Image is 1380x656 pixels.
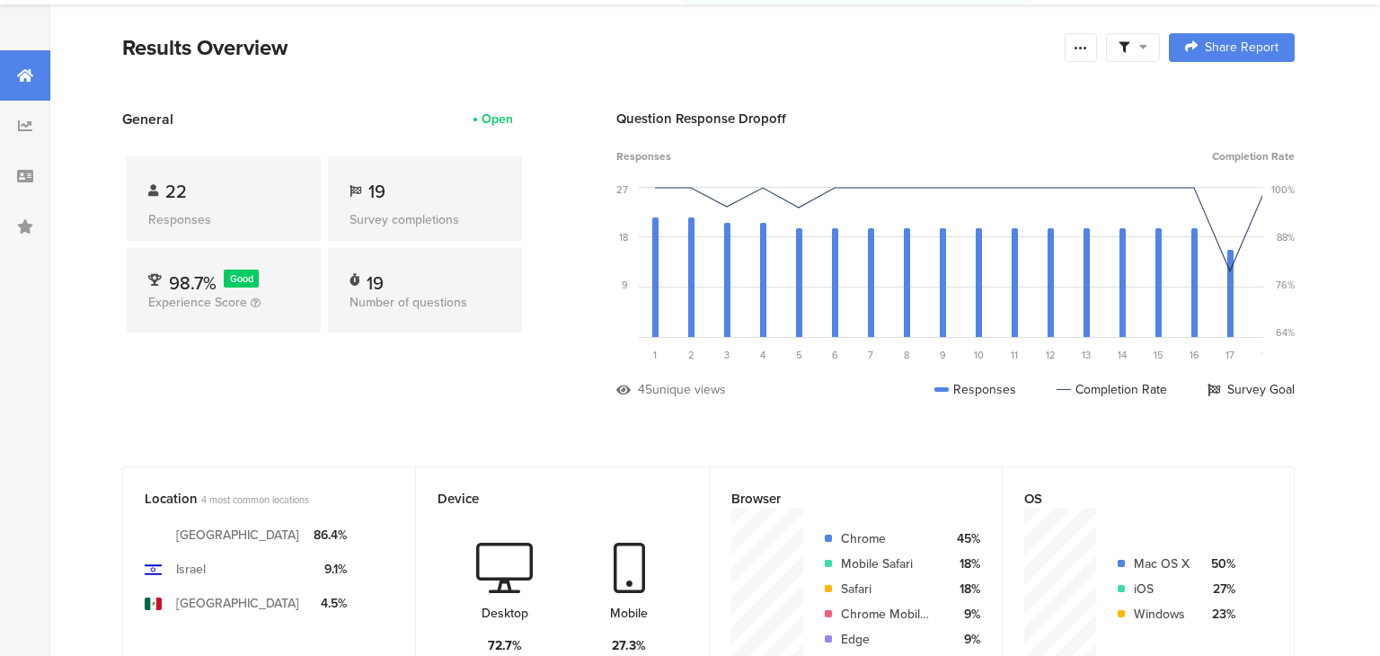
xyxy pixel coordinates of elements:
span: Experience Score [148,293,247,312]
span: 18 [1261,348,1270,362]
span: 16 [1190,348,1199,362]
div: 50% [1204,554,1235,573]
div: 45 [638,380,652,399]
div: Israel [176,560,206,579]
span: 12 [1046,348,1056,362]
div: Survey completions [349,210,500,229]
div: 23% [1204,605,1235,624]
span: General [122,109,173,129]
div: unique views [652,380,726,399]
div: 9% [949,605,980,624]
div: 4.5% [314,594,347,613]
div: Responses [148,210,299,229]
span: 17 [1225,348,1234,362]
div: Browser [731,489,951,509]
div: Mobile Safari [841,554,934,573]
div: Location [145,489,364,509]
span: 14 [1118,348,1127,362]
div: Windows [1134,605,1190,624]
span: 19 [368,178,385,205]
div: Desktop [482,604,528,623]
div: 72.7% [488,636,522,655]
div: 19 [367,270,384,288]
span: 13 [1082,348,1091,362]
div: 18 [619,230,628,244]
span: Completion Rate [1212,148,1295,164]
span: 9 [940,348,946,362]
div: 27% [1204,580,1235,598]
div: Responses [934,380,1016,399]
span: 15 [1154,348,1163,362]
div: Chrome Mobile iOS [841,605,934,624]
span: 8 [904,348,909,362]
span: 10 [974,348,984,362]
span: Good [230,271,253,286]
span: 5 [796,348,802,362]
div: Survey Goal [1207,380,1295,399]
span: Number of questions [349,293,467,312]
span: 4 [760,348,765,362]
span: 22 [165,178,187,205]
div: Mobile [610,604,648,623]
div: Device [438,489,657,509]
span: 2 [688,348,694,362]
span: 3 [724,348,730,362]
div: 86.4% [314,526,347,545]
div: 18% [949,580,980,598]
span: Responses [616,148,671,164]
div: Results Overview [122,31,1056,64]
div: 45% [949,529,980,548]
div: 9.1% [314,560,347,579]
div: 64% [1276,325,1295,340]
span: Share Report [1205,41,1278,54]
span: 98.7% [169,270,217,297]
div: Chrome [841,529,934,548]
div: Safari [841,580,934,598]
div: Mac OS X [1134,554,1190,573]
div: Question Response Dropoff [616,109,1295,129]
div: Completion Rate [1057,380,1167,399]
div: 27 [616,182,628,197]
div: iOS [1134,580,1190,598]
span: 4 most common locations [201,492,309,507]
div: [GEOGRAPHIC_DATA] [176,526,299,545]
div: 88% [1277,230,1295,244]
div: 100% [1271,182,1295,197]
span: 1 [653,348,657,362]
div: 9 [622,278,628,292]
div: 76% [1276,278,1295,292]
div: OS [1024,489,1243,509]
div: Open [482,110,513,129]
div: Edge [841,630,934,649]
div: 27.3% [612,636,646,655]
span: 11 [1011,348,1018,362]
div: 9% [949,630,980,649]
div: 18% [949,554,980,573]
span: 6 [832,348,838,362]
div: [GEOGRAPHIC_DATA] [176,594,299,613]
span: 7 [868,348,873,362]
